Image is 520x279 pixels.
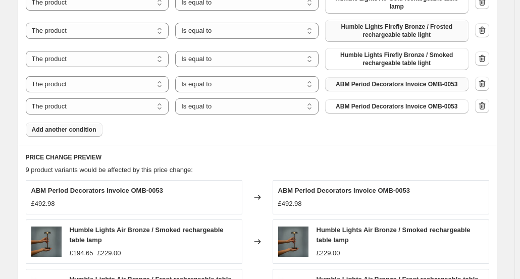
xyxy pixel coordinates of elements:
span: £492.98 [31,200,55,207]
button: ABM Period Decorators Invoice OMB-0053 [325,77,469,91]
span: Humble Lights Air Bronze / Smoked rechargeable table lamp [317,226,471,244]
span: £229.00 [317,249,340,257]
img: Air-hands-BronzeSmoked-Medium-min_80x.jpg [278,227,308,257]
span: ABM Period Decorators Invoice OMB-0053 [336,102,457,110]
span: Humble Lights Air Bronze / Smoked rechargeable table lamp [70,226,224,244]
button: Humble Lights Firefly Bronze / Smoked rechargeable table light [325,48,469,70]
span: Add another condition [32,126,96,134]
span: ABM Period Decorators Invoice OMB-0053 [278,187,410,194]
span: 9 product variants would be affected by this price change: [26,166,193,174]
img: Air-hands-BronzeSmoked-Medium-min_80x.jpg [31,227,62,257]
span: ABM Period Decorators Invoice OMB-0053 [336,80,457,88]
span: Humble Lights Firefly Bronze / Smoked rechargeable table light [331,51,462,67]
span: ABM Period Decorators Invoice OMB-0053 [31,187,164,194]
span: £194.65 [70,249,93,257]
span: £229.00 [97,249,121,257]
h6: PRICE CHANGE PREVIEW [26,153,489,161]
button: Add another condition [26,123,102,137]
span: Humble Lights Firefly Bronze / Frosted rechargeable table light [331,23,462,39]
button: Humble Lights Firefly Bronze / Frosted rechargeable table light [325,20,469,42]
span: £492.98 [278,200,302,207]
button: ABM Period Decorators Invoice OMB-0053 [325,99,469,114]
